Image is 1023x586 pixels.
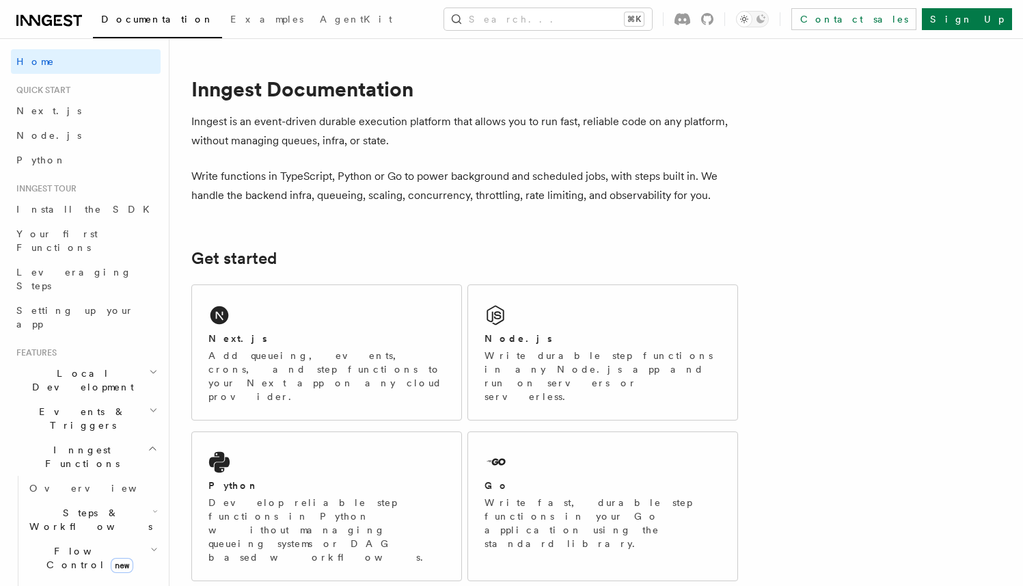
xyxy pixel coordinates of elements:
span: Leveraging Steps [16,267,132,291]
p: Develop reliable step functions in Python without managing queueing systems or DAG based workflows. [208,496,445,564]
p: Add queueing, events, crons, and step functions to your Next app on any cloud provider. [208,349,445,403]
span: Examples [230,14,303,25]
a: AgentKit [312,4,400,37]
span: Features [11,347,57,358]
h2: Python [208,479,259,492]
span: Python [16,155,66,165]
span: Install the SDK [16,204,158,215]
span: Node.js [16,130,81,141]
h2: Next.js [208,332,267,345]
span: Events & Triggers [11,405,149,432]
a: Home [11,49,161,74]
span: Quick start [11,85,70,96]
span: Steps & Workflows [24,506,152,533]
button: Search...⌘K [444,8,652,30]
span: Local Development [11,367,149,394]
button: Steps & Workflows [24,501,161,539]
a: Node.jsWrite durable step functions in any Node.js app and run on servers or serverless. [467,284,738,421]
a: Python [11,148,161,172]
a: Documentation [93,4,222,38]
button: Flow Controlnew [24,539,161,577]
span: Home [16,55,55,68]
p: Inngest is an event-driven durable execution platform that allows you to run fast, reliable code ... [191,112,738,150]
p: Write functions in TypeScript, Python or Go to power background and scheduled jobs, with steps bu... [191,167,738,205]
span: Overview [29,483,170,494]
a: Your first Functions [11,222,161,260]
span: Setting up your app [16,305,134,330]
a: Node.js [11,123,161,148]
p: Write durable step functions in any Node.js app and run on servers or serverless. [485,349,721,403]
h2: Node.js [485,332,552,345]
a: Install the SDK [11,197,161,222]
span: Flow Control [24,544,150,572]
button: Toggle dark mode [736,11,769,27]
a: PythonDevelop reliable step functions in Python without managing queueing systems or DAG based wo... [191,431,462,581]
span: Next.js [16,105,81,116]
span: AgentKit [320,14,392,25]
a: Overview [24,476,161,501]
a: Contact sales [791,8,916,30]
span: new [111,558,133,573]
a: Sign Up [922,8,1012,30]
span: Documentation [101,14,214,25]
a: GoWrite fast, durable step functions in your Go application using the standard library. [467,431,738,581]
a: Next.jsAdd queueing, events, crons, and step functions to your Next app on any cloud provider. [191,284,462,421]
span: Inngest Functions [11,443,148,470]
a: Get started [191,249,277,268]
h2: Go [485,479,509,492]
span: Inngest tour [11,183,77,194]
button: Inngest Functions [11,438,161,476]
span: Your first Functions [16,228,98,253]
kbd: ⌘K [625,12,644,26]
a: Setting up your app [11,298,161,336]
a: Leveraging Steps [11,260,161,298]
p: Write fast, durable step functions in your Go application using the standard library. [485,496,721,550]
button: Events & Triggers [11,399,161,438]
a: Examples [222,4,312,37]
h1: Inngest Documentation [191,77,738,101]
a: Next.js [11,98,161,123]
button: Local Development [11,361,161,399]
